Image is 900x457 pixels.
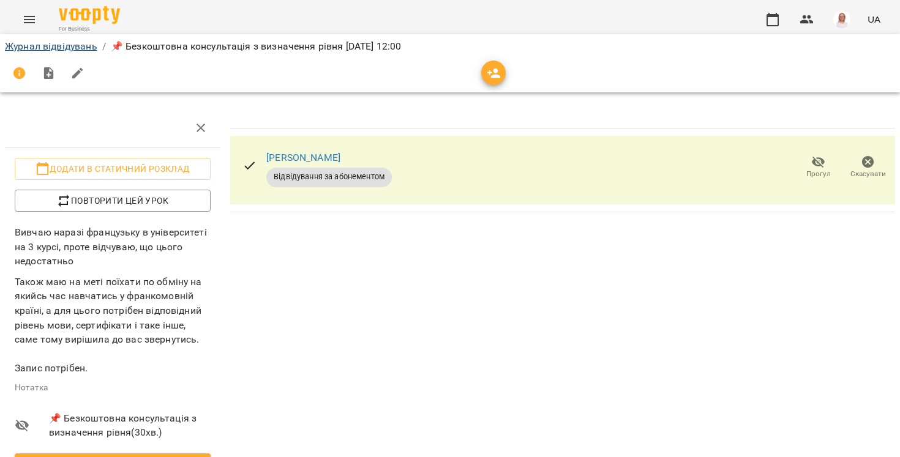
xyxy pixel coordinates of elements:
span: Прогул [806,169,831,179]
li: / [102,39,106,54]
button: Додати в статичний розклад [15,158,211,180]
p: 📌 Безкоштовна консультація з визначення рівня [DATE] 12:00 [111,39,402,54]
nav: breadcrumb [5,39,895,54]
img: Voopty Logo [59,6,120,24]
span: Додати в статичний розклад [24,162,201,176]
a: [PERSON_NAME] [266,152,340,163]
button: UA [863,8,885,31]
button: Menu [15,5,44,34]
p: Нотатка [15,382,211,394]
p: Також маю на меті поїхати по обміну на якийсь час навчатись у франкомовній країні, а для цього по... [15,275,211,376]
button: Прогул [793,150,843,185]
a: Журнал відвідувань [5,40,97,52]
span: UA [868,13,880,26]
span: 📌 Безкоштовна консультація з визначення рівня ( 30 хв. ) [49,411,211,440]
span: For Business [59,25,120,33]
p: Вивчаю наразі французьку в університеті на 3 курсі, проте відчуваю, що цього недостатньо [15,225,211,269]
img: 7b3448e7bfbed3bd7cdba0ed84700e25.png [833,11,850,28]
button: Повторити цей урок [15,190,211,212]
button: Скасувати [843,150,893,185]
span: Скасувати [850,169,886,179]
span: Відвідування за абонементом [266,171,392,182]
span: Повторити цей урок [24,193,201,208]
